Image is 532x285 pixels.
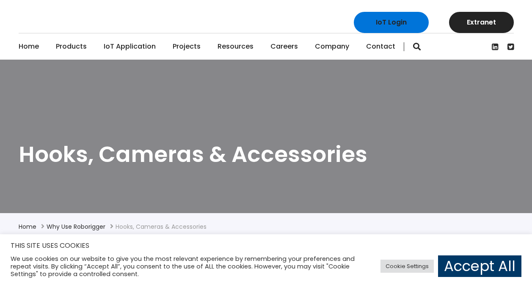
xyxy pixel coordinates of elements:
[380,260,434,273] a: Cookie Settings
[354,12,429,33] a: IoT Login
[19,140,514,169] h1: Hooks, Cameras & Accessories
[270,33,298,60] a: Careers
[116,222,207,232] li: Hooks, Cameras & Accessories
[218,33,254,60] a: Resources
[11,240,521,251] h5: THIS SITE USES COOKIES
[47,222,105,231] a: Why use Roborigger
[56,33,87,60] a: Products
[19,33,39,60] a: Home
[366,33,395,60] a: Contact
[315,33,349,60] a: Company
[173,33,201,60] a: Projects
[449,12,514,33] a: Extranet
[438,255,521,277] a: Accept All
[104,33,156,60] a: IoT Application
[19,222,36,231] a: Home
[11,255,368,278] div: We use cookies on our website to give you the most relevant experience by remembering your prefer...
